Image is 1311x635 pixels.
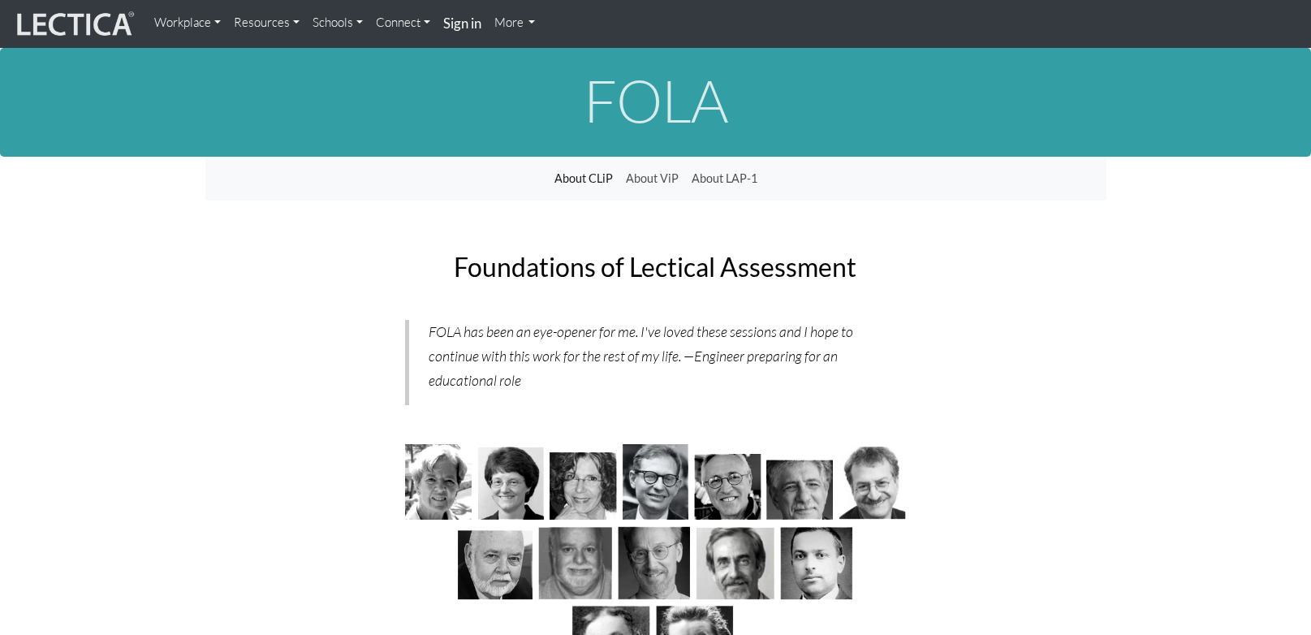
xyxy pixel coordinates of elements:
h2: Foundations of Lectical Assessment [405,253,906,281]
a: Workplace [148,6,227,39]
a: Resources [227,6,306,39]
a: About LAP-1 [685,163,764,194]
a: About CLiP [548,163,619,194]
a: Connect [369,6,437,39]
a: Sign in [437,6,488,41]
img: lecticalive [13,9,135,40]
a: More [488,6,542,39]
p: FOLA has been an eye-opener for me. I've loved these sessions and I hope to continue with this wo... [429,320,886,393]
a: Schools [306,6,369,39]
strong: Sign in [443,15,481,32]
a: About ViP [619,163,685,194]
h1: FOLA [205,68,1106,132]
